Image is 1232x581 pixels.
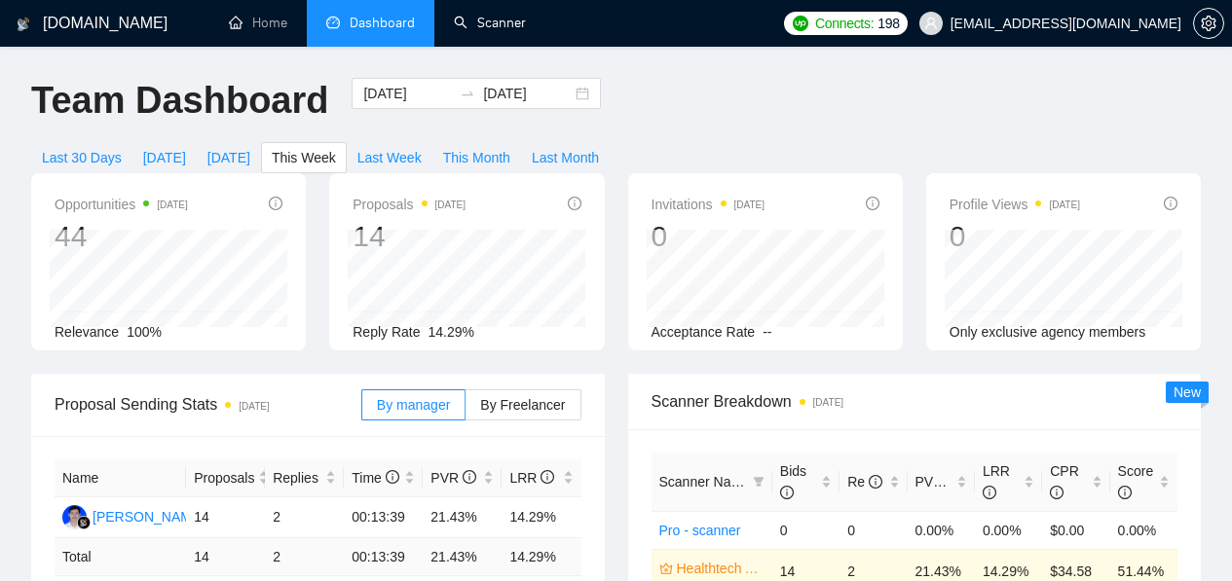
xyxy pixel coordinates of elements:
span: user [924,17,938,30]
time: [DATE] [157,200,187,210]
span: to [460,86,475,101]
span: Connects: [815,13,874,34]
time: [DATE] [239,401,269,412]
td: Total [55,538,186,576]
span: info-circle [1164,197,1177,210]
span: filter [753,476,765,488]
span: 14.29% [429,324,474,340]
span: Last Week [357,147,422,168]
span: Opportunities [55,193,188,216]
td: 14 [186,538,265,576]
td: 2 [265,497,344,538]
td: 0 [772,511,840,549]
span: swap-right [460,86,475,101]
span: This Month [443,147,510,168]
span: info-circle [1050,486,1064,499]
input: Start date [363,83,452,104]
input: End date [483,83,572,104]
button: [DATE] [132,142,197,173]
span: info-circle [386,470,399,484]
td: 0 [840,511,907,549]
span: Last Month [532,147,599,168]
img: upwork-logo.png [793,16,808,31]
span: Dashboard [350,15,415,31]
a: searchScanner [454,15,526,31]
span: New [1174,384,1201,400]
button: This Week [261,142,347,173]
time: [DATE] [1049,200,1079,210]
span: By Freelancer [480,397,565,413]
div: [PERSON_NAME] [93,506,205,527]
td: 0.00% [1110,511,1177,549]
span: info-circle [541,470,554,484]
span: info-circle [568,197,581,210]
img: gigradar-bm.png [77,516,91,529]
span: info-circle [780,486,794,499]
a: NM[PERSON_NAME] [62,508,205,524]
th: Proposals [186,459,265,497]
span: info-circle [1118,486,1132,499]
td: 14.29% [502,497,580,538]
a: Healthtech AI/ML [677,558,761,579]
button: Last Week [347,142,432,173]
span: Replies [273,467,321,489]
td: 2 [265,538,344,576]
span: Scanner Breakdown [652,389,1178,414]
span: Score [1118,463,1154,500]
a: homeHome [229,15,287,31]
span: Relevance [55,324,119,340]
td: 00:13:39 [344,497,423,538]
span: Reply Rate [353,324,420,340]
div: 14 [353,218,466,255]
td: 21.43% [423,497,502,538]
time: [DATE] [734,200,765,210]
span: LRR [509,470,554,486]
img: logo [17,9,30,40]
span: Proposals [194,467,254,489]
span: Invitations [652,193,765,216]
td: 0.00% [908,511,975,549]
th: Name [55,459,186,497]
span: LRR [983,463,1010,500]
a: Pro - scanner [659,523,741,538]
button: [DATE] [197,142,261,173]
button: This Month [432,142,521,173]
span: PVR [915,474,961,490]
span: CPR [1050,463,1079,500]
div: 0 [652,218,765,255]
div: 0 [950,218,1080,255]
td: $0.00 [1042,511,1109,549]
span: Re [847,474,882,490]
span: Proposal Sending Stats [55,392,361,417]
img: NM [62,505,87,529]
td: 14.29 % [502,538,580,576]
span: 100% [127,324,162,340]
span: info-circle [866,197,879,210]
span: Only exclusive agency members [950,324,1146,340]
span: -- [763,324,771,340]
span: Scanner Name [659,474,750,490]
span: Acceptance Rate [652,324,756,340]
span: PVR [430,470,476,486]
span: Bids [780,463,806,500]
button: setting [1193,8,1224,39]
div: 44 [55,218,188,255]
span: Last 30 Days [42,147,122,168]
span: info-circle [947,475,960,489]
span: Proposals [353,193,466,216]
span: info-circle [463,470,476,484]
td: 00:13:39 [344,538,423,576]
td: 0.00% [975,511,1042,549]
span: crown [659,562,673,575]
span: [DATE] [143,147,186,168]
span: info-circle [269,197,282,210]
span: filter [749,467,768,496]
span: [DATE] [207,147,250,168]
time: [DATE] [813,397,843,408]
h1: Team Dashboard [31,78,328,124]
time: [DATE] [435,200,466,210]
span: Profile Views [950,193,1080,216]
th: Replies [265,459,344,497]
span: dashboard [326,16,340,29]
span: This Week [272,147,336,168]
